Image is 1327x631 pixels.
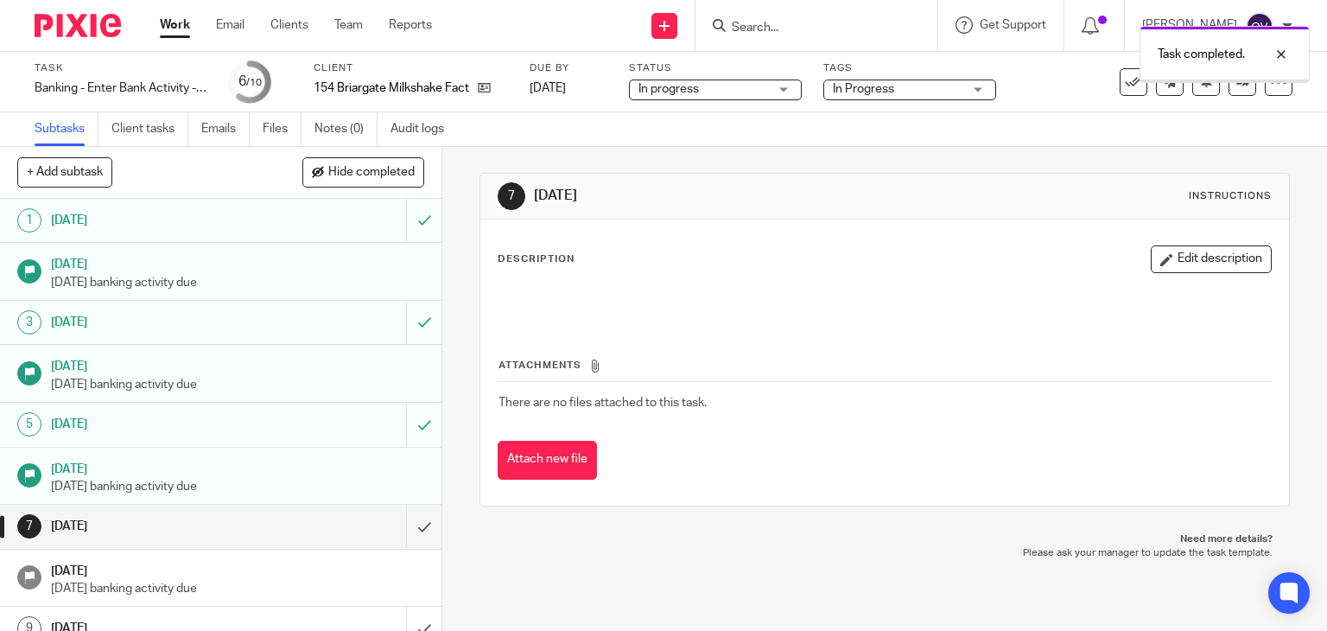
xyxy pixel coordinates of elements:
[328,166,415,180] span: Hide completed
[497,546,1273,560] p: Please ask your manager to update the task template.
[17,310,41,335] div: 3
[51,478,424,495] p: [DATE] banking activity due
[17,208,41,233] div: 1
[216,16,244,34] a: Email
[17,514,41,539] div: 7
[51,252,424,273] h1: [DATE]
[334,16,363,34] a: Team
[17,157,112,187] button: + Add subtask
[51,411,276,437] h1: [DATE]
[201,112,250,146] a: Emails
[35,14,121,37] img: Pixie
[270,16,308,34] a: Clients
[1246,12,1273,40] img: svg%3E
[51,580,424,597] p: [DATE] banking activity due
[51,456,424,478] h1: [DATE]
[17,412,41,437] div: 5
[35,112,98,146] a: Subtasks
[51,274,424,291] p: [DATE] banking activity due
[51,309,276,335] h1: [DATE]
[530,61,607,75] label: Due by
[246,78,262,87] small: /10
[314,61,508,75] label: Client
[35,80,207,97] div: Banking - Enter Bank Activity - week 34
[51,376,424,393] p: [DATE] banking activity due
[498,397,707,409] span: There are no files attached to this task.
[498,182,525,210] div: 7
[238,72,262,92] div: 6
[1151,245,1272,273] button: Edit description
[263,112,302,146] a: Files
[35,61,207,75] label: Task
[497,532,1273,546] p: Need more details?
[1189,189,1272,203] div: Instructions
[390,112,457,146] a: Audit logs
[314,80,469,97] p: 154 Briargate Milkshake Factory
[389,16,432,34] a: Reports
[498,360,581,370] span: Attachments
[534,187,921,205] h1: [DATE]
[498,441,597,480] button: Attach new file
[302,157,424,187] button: Hide completed
[51,513,276,539] h1: [DATE]
[51,354,424,375] h1: [DATE]
[638,83,699,95] span: In progress
[833,83,894,95] span: In Progress
[629,61,802,75] label: Status
[498,252,575,266] p: Description
[530,82,566,94] span: [DATE]
[314,112,378,146] a: Notes (0)
[160,16,190,34] a: Work
[51,558,424,580] h1: [DATE]
[111,112,188,146] a: Client tasks
[51,207,276,233] h1: [DATE]
[1158,46,1245,63] p: Task completed.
